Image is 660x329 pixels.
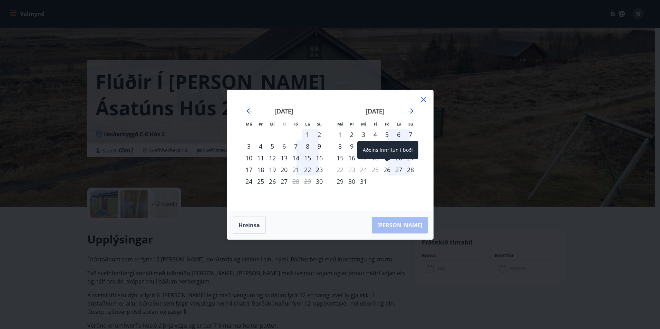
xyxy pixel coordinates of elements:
[302,152,313,164] td: Choose laugardagur, 15. nóvember 2025 as your check-in date. It’s available.
[369,129,381,140] td: Choose fimmtudagur, 4. desember 2025 as your check-in date. It’s available.
[369,140,381,152] div: 11
[302,129,313,140] td: Choose laugardagur, 1. nóvember 2025 as your check-in date. It’s available.
[243,140,255,152] td: Choose mánudagur, 3. nóvember 2025 as your check-in date. It’s available.
[243,164,255,176] td: Choose mánudagur, 17. nóvember 2025 as your check-in date. It’s available.
[266,176,278,187] td: Choose miðvikudagur, 26. nóvember 2025 as your check-in date. It’s available.
[302,152,313,164] div: 15
[358,140,369,152] td: Choose miðvikudagur, 10. desember 2025 as your check-in date. It’s available.
[334,152,346,164] div: 15
[405,164,416,176] td: Choose sunnudagur, 28. desember 2025 as your check-in date. It’s available.
[405,164,416,176] div: 28
[290,176,302,187] td: Not available. föstudagur, 28. nóvember 2025
[290,152,302,164] td: Choose föstudagur, 14. nóvember 2025 as your check-in date. It’s available.
[302,164,313,176] td: Choose laugardagur, 22. nóvember 2025 as your check-in date. It’s available.
[313,140,325,152] div: 9
[270,121,275,127] small: Mi
[313,164,325,176] div: 23
[393,129,405,140] td: Choose laugardagur, 6. desember 2025 as your check-in date. It’s available.
[374,121,377,127] small: Fi
[358,176,369,187] div: 31
[334,176,346,187] td: Choose mánudagur, 29. desember 2025 as your check-in date. It’s available.
[366,107,385,115] strong: [DATE]
[278,164,290,176] td: Choose fimmtudagur, 20. nóvember 2025 as your check-in date. It’s available.
[290,164,302,176] td: Choose föstudagur, 21. nóvember 2025 as your check-in date. It’s available.
[358,129,369,140] td: Choose miðvikudagur, 3. desember 2025 as your check-in date. It’s available.
[369,129,381,140] div: 4
[290,176,302,187] div: Aðeins útritun í boði
[259,121,263,127] small: Þr
[313,176,325,187] td: Choose sunnudagur, 30. nóvember 2025 as your check-in date. It’s available.
[266,164,278,176] td: Choose miðvikudagur, 19. nóvember 2025 as your check-in date. It’s available.
[266,176,278,187] div: 26
[313,152,325,164] div: 16
[346,152,358,164] div: 16
[381,140,393,152] div: 12
[369,140,381,152] td: Choose fimmtudagur, 11. desember 2025 as your check-in date. It’s available.
[334,164,346,176] div: Aðeins útritun í boði
[337,121,343,127] small: Má
[346,176,358,187] td: Choose þriðjudagur, 30. desember 2025 as your check-in date. It’s available.
[334,176,346,187] div: 29
[278,152,290,164] td: Choose fimmtudagur, 13. nóvember 2025 as your check-in date. It’s available.
[278,176,290,187] td: Choose fimmtudagur, 27. nóvember 2025 as your check-in date. It’s available.
[243,176,255,187] td: Choose mánudagur, 24. nóvember 2025 as your check-in date. It’s available.
[346,129,358,140] div: 2
[358,164,369,176] td: Not available. miðvikudagur, 24. desember 2025
[293,121,298,127] small: Fö
[243,140,255,152] div: 3
[346,176,358,187] div: 30
[381,129,393,140] td: Choose föstudagur, 5. desember 2025 as your check-in date. It’s available.
[255,164,266,176] td: Choose þriðjudagur, 18. nóvember 2025 as your check-in date. It’s available.
[361,121,366,127] small: Mi
[245,107,253,115] div: Move backward to switch to the previous month.
[313,164,325,176] td: Choose sunnudagur, 23. nóvember 2025 as your check-in date. It’s available.
[302,129,313,140] div: 1
[302,140,313,152] div: 8
[313,129,325,140] div: 2
[405,129,416,140] td: Choose sunnudagur, 7. desember 2025 as your check-in date. It’s available.
[266,140,278,152] div: 5
[393,140,405,152] div: 13
[405,140,416,152] td: Choose sunnudagur, 14. desember 2025 as your check-in date. It’s available.
[274,107,293,115] strong: [DATE]
[290,140,302,152] td: Choose föstudagur, 7. nóvember 2025 as your check-in date. It’s available.
[346,152,358,164] td: Choose þriðjudagur, 16. desember 2025 as your check-in date. It’s available.
[407,107,415,115] div: Move forward to switch to the next month.
[266,152,278,164] div: 12
[233,217,266,234] button: Hreinsa
[290,152,302,164] div: 14
[346,164,358,176] td: Not available. þriðjudagur, 23. desember 2025
[255,152,266,164] div: 11
[243,176,255,187] div: 24
[334,164,346,176] td: Not available. mánudagur, 22. desember 2025
[358,176,369,187] td: Choose miðvikudagur, 31. desember 2025 as your check-in date. It’s available.
[255,152,266,164] td: Choose þriðjudagur, 11. nóvember 2025 as your check-in date. It’s available.
[255,140,266,152] td: Choose þriðjudagur, 4. nóvember 2025 as your check-in date. It’s available.
[266,164,278,176] div: 19
[278,140,290,152] div: 6
[346,140,358,152] div: 9
[346,129,358,140] td: Choose þriðjudagur, 2. desember 2025 as your check-in date. It’s available.
[397,121,401,127] small: La
[313,176,325,187] div: Aðeins innritun í boði
[266,152,278,164] td: Choose miðvikudagur, 12. nóvember 2025 as your check-in date. It’s available.
[243,152,255,164] td: Choose mánudagur, 10. nóvember 2025 as your check-in date. It’s available.
[266,140,278,152] td: Choose miðvikudagur, 5. nóvember 2025 as your check-in date. It’s available.
[393,129,405,140] div: 6
[369,164,381,176] td: Not available. fimmtudagur, 25. desember 2025
[243,152,255,164] div: 10
[317,121,322,127] small: Su
[246,121,252,127] small: Má
[255,176,266,187] div: 25
[385,121,389,127] small: Fö
[381,164,393,176] div: Aðeins innritun í boði
[278,140,290,152] td: Choose fimmtudagur, 6. nóvember 2025 as your check-in date. It’s available.
[243,164,255,176] div: 17
[393,140,405,152] td: Choose laugardagur, 13. desember 2025 as your check-in date. It’s available.
[334,129,346,140] div: 1
[381,140,393,152] td: Choose föstudagur, 12. desember 2025 as your check-in date. It’s available.
[405,140,416,152] div: 14
[346,140,358,152] td: Choose þriðjudagur, 9. desember 2025 as your check-in date. It’s available.
[313,140,325,152] td: Choose sunnudagur, 9. nóvember 2025 as your check-in date. It’s available.
[290,140,302,152] div: 7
